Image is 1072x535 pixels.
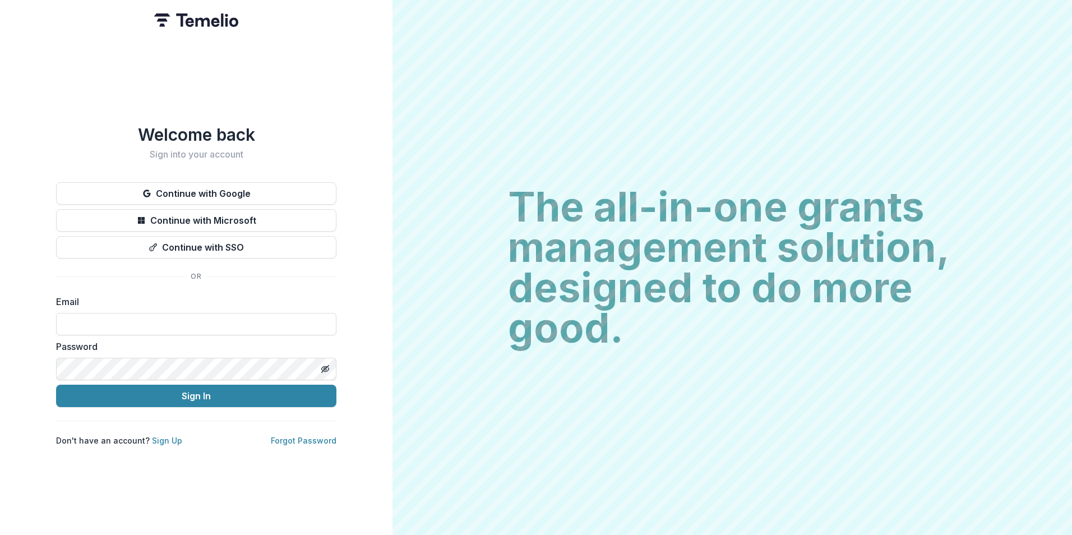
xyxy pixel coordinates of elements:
label: Email [56,295,330,308]
a: Forgot Password [271,436,336,445]
button: Continue with Microsoft [56,209,336,232]
a: Sign Up [152,436,182,445]
p: Don't have an account? [56,435,182,446]
button: Continue with Google [56,182,336,205]
button: Toggle password visibility [316,360,334,378]
h2: Sign into your account [56,149,336,160]
img: Temelio [154,13,238,27]
h1: Welcome back [56,124,336,145]
label: Password [56,340,330,353]
button: Sign In [56,385,336,407]
button: Continue with SSO [56,236,336,259]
